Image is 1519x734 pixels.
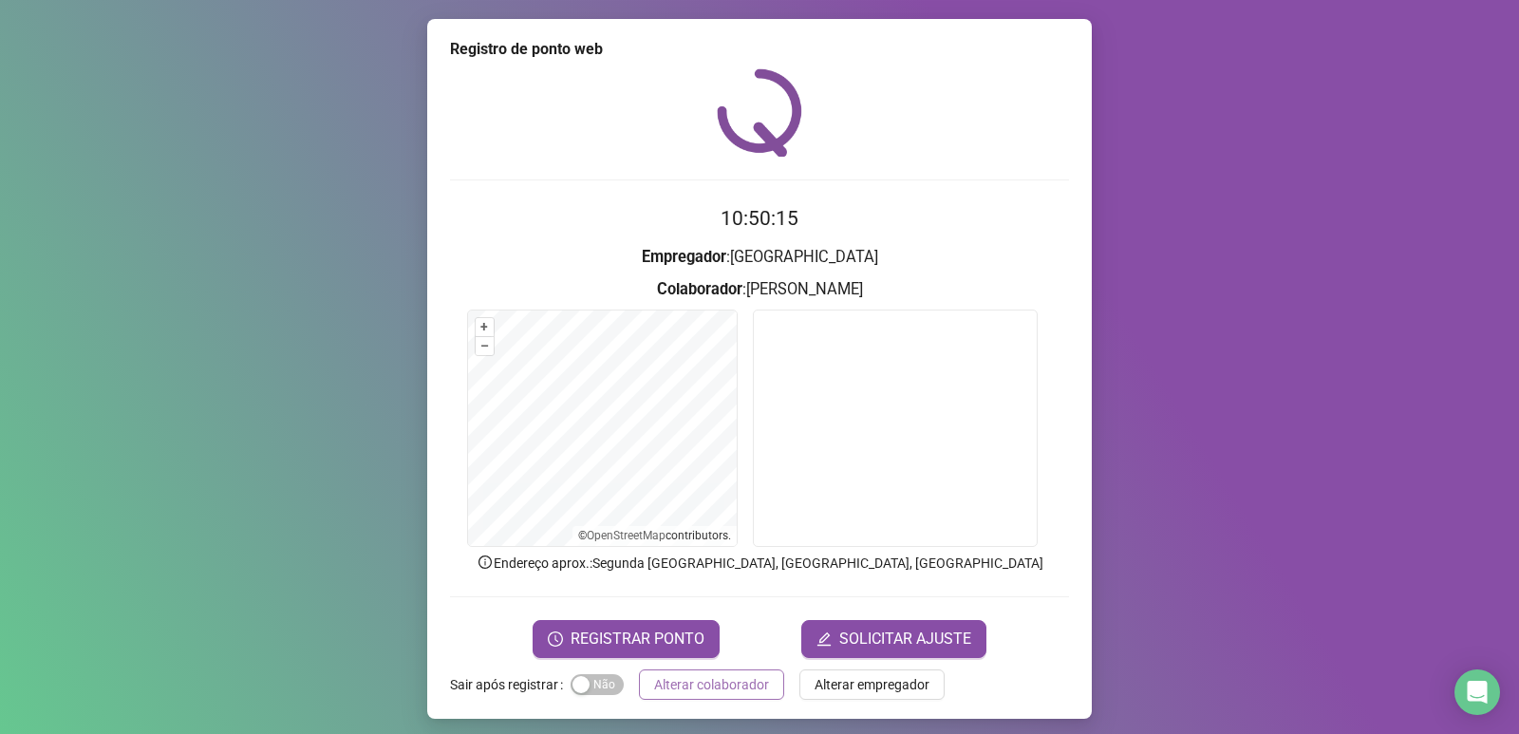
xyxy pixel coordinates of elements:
[657,280,742,298] strong: Colaborador
[587,529,666,542] a: OpenStreetMap
[1454,669,1500,715] div: Open Intercom Messenger
[450,245,1069,270] h3: : [GEOGRAPHIC_DATA]
[721,207,798,230] time: 10:50:15
[642,248,726,266] strong: Empregador
[450,277,1069,302] h3: : [PERSON_NAME]
[533,620,720,658] button: REGISTRAR PONTO
[799,669,945,700] button: Alterar empregador
[548,631,563,647] span: clock-circle
[476,337,494,355] button: –
[816,631,832,647] span: edit
[477,554,494,571] span: info-circle
[801,620,986,658] button: editSOLICITAR AJUSTE
[571,628,704,650] span: REGISTRAR PONTO
[639,669,784,700] button: Alterar colaborador
[476,318,494,336] button: +
[839,628,971,650] span: SOLICITAR AJUSTE
[815,674,929,695] span: Alterar empregador
[654,674,769,695] span: Alterar colaborador
[450,38,1069,61] div: Registro de ponto web
[450,553,1069,574] p: Endereço aprox. : Segunda [GEOGRAPHIC_DATA], [GEOGRAPHIC_DATA], [GEOGRAPHIC_DATA]
[578,529,731,542] li: © contributors.
[717,68,802,157] img: QRPoint
[450,669,571,700] label: Sair após registrar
